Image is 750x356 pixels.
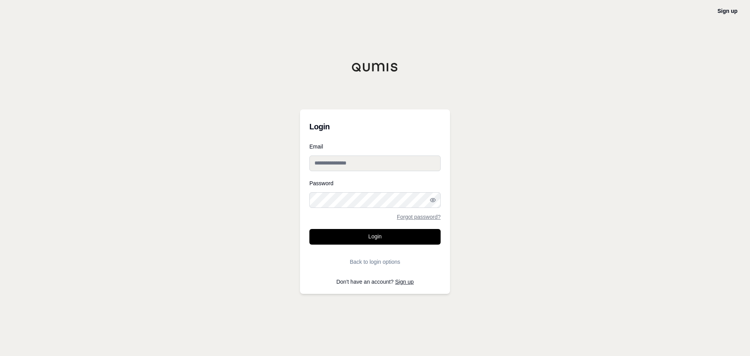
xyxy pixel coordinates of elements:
[309,181,441,186] label: Password
[352,63,398,72] img: Qumis
[397,214,441,220] a: Forgot password?
[309,119,441,134] h3: Login
[309,229,441,245] button: Login
[395,279,414,285] a: Sign up
[309,254,441,270] button: Back to login options
[309,279,441,284] p: Don't have an account?
[309,144,441,149] label: Email
[718,8,737,14] a: Sign up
